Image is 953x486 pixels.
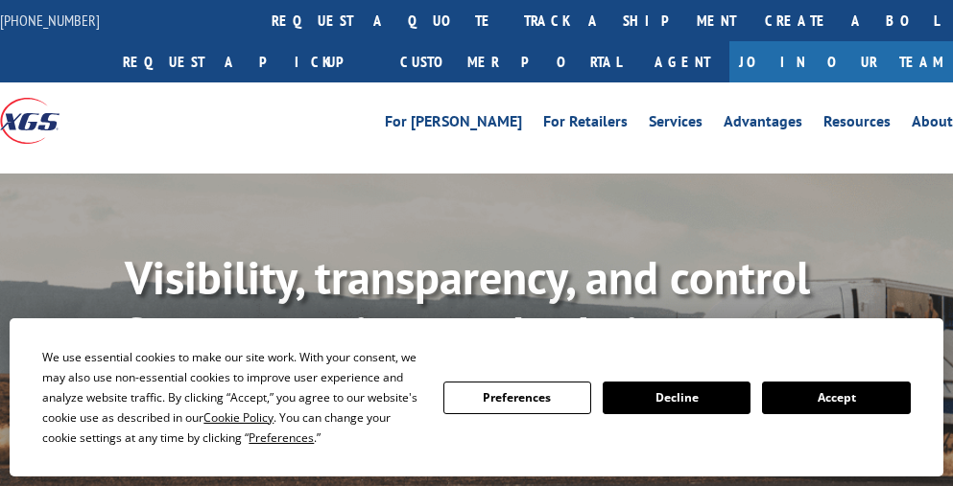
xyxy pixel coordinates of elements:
a: About [912,114,953,135]
button: Decline [603,382,750,414]
a: Agent [635,41,729,82]
a: Join Our Team [729,41,953,82]
a: Request a pickup [108,41,386,82]
button: Accept [762,382,910,414]
button: Preferences [443,382,591,414]
a: Customer Portal [386,41,635,82]
a: For [PERSON_NAME] [385,114,522,135]
span: Cookie Policy [203,409,274,426]
span: Preferences [249,429,314,446]
a: For Retailers [543,114,628,135]
a: Resources [823,114,891,135]
b: Visibility, transparency, and control for your entire supply chain. [125,247,810,362]
div: Cookie Consent Prompt [10,318,943,476]
a: Advantages [724,114,802,135]
div: We use essential cookies to make our site work. With your consent, we may also use non-essential ... [42,347,419,448]
a: Services [649,114,703,135]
